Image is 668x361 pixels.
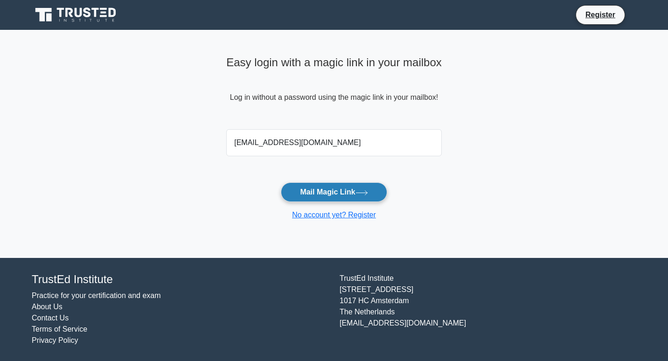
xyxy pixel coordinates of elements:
[32,325,87,333] a: Terms of Service
[32,314,69,322] a: Contact Us
[281,182,387,202] button: Mail Magic Link
[32,303,63,311] a: About Us
[32,292,161,299] a: Practice for your certification and exam
[292,211,376,219] a: No account yet? Register
[226,52,442,125] div: Log in without a password using the magic link in your mailbox!
[32,273,328,286] h4: TrustEd Institute
[226,129,442,156] input: Email
[580,9,621,21] a: Register
[226,56,442,69] h4: Easy login with a magic link in your mailbox
[334,273,642,346] div: TrustEd Institute [STREET_ADDRESS] 1017 HC Amsterdam The Netherlands [EMAIL_ADDRESS][DOMAIN_NAME]
[32,336,78,344] a: Privacy Policy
